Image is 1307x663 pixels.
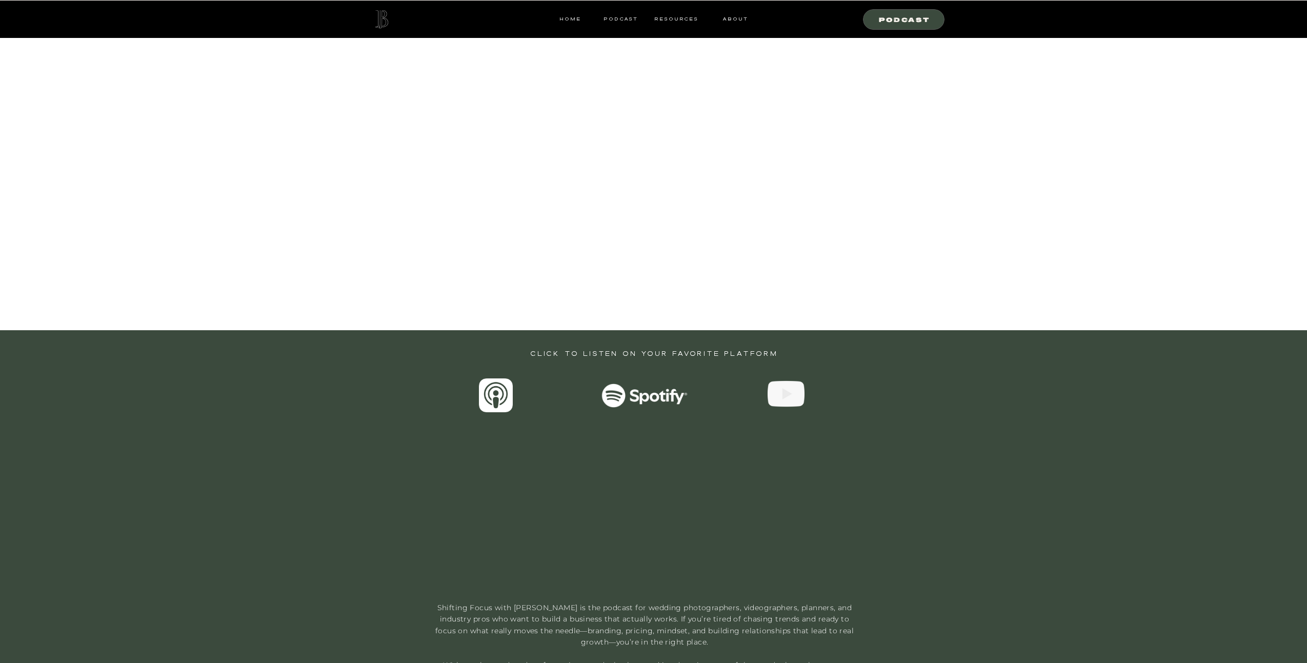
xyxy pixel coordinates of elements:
img: logo_orange.svg [16,16,25,25]
a: resources [651,14,698,24]
a: Podcast [870,14,939,24]
a: ABOUT [722,14,748,24]
a: HOME [559,14,581,24]
div: Keywords by Traffic [113,66,173,72]
div: v 4.0.25 [29,16,50,25]
a: Podcast [600,14,641,24]
img: tab_keywords_by_traffic_grey.svg [102,65,110,73]
div: Domain Overview [39,66,92,72]
h3: Click to listen on your favorite platform [501,348,807,357]
div: Domain: [DOMAIN_NAME] [27,27,113,35]
video: Your browser does not support the video tag. [511,424,797,585]
img: tab_domain_overview_orange.svg [28,65,36,73]
img: website_grey.svg [16,27,25,35]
